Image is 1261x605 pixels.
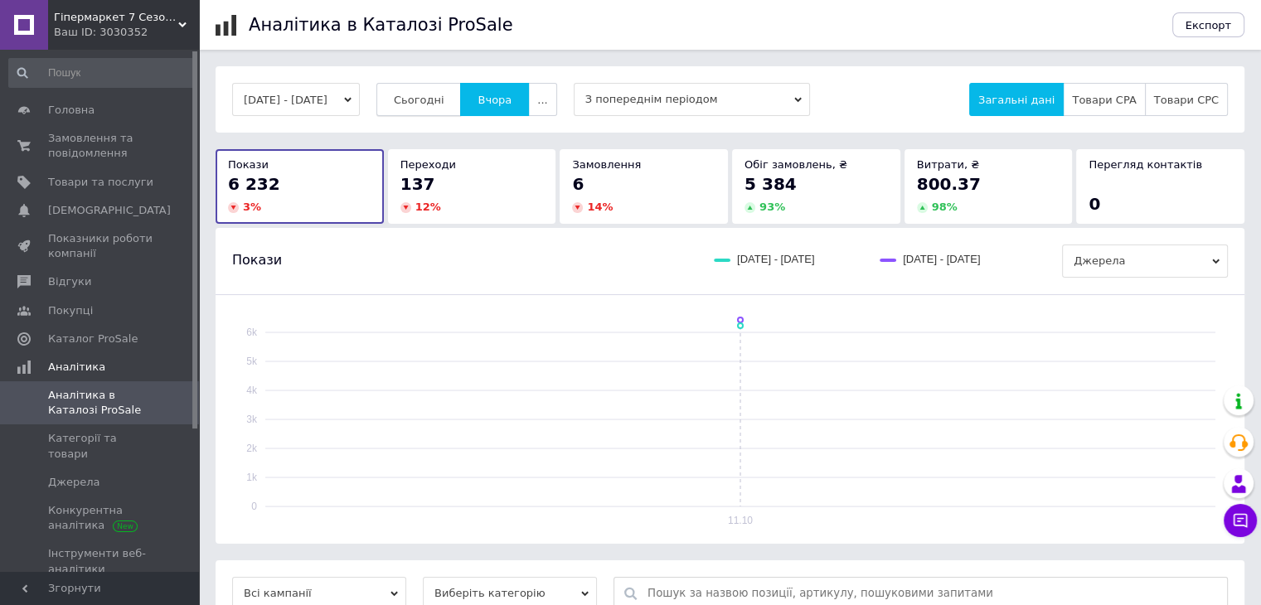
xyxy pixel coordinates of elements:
span: 98 % [932,201,958,213]
span: 14 % [587,201,613,213]
button: Експорт [1172,12,1245,37]
span: 6 [572,174,584,194]
text: 4k [246,385,258,396]
span: Аналітика [48,360,105,375]
span: Замовлення та повідомлення [48,131,153,161]
span: Експорт [1186,19,1232,31]
text: 1k [246,472,258,483]
span: Конкурентна аналітика [48,503,153,533]
span: Витрати, ₴ [917,158,980,171]
button: Товари CPA [1063,83,1145,116]
span: Джерела [1062,244,1228,278]
button: Загальні дані [969,83,1064,116]
span: Перегляд контактів [1089,158,1202,171]
button: Товари CPC [1145,83,1228,116]
text: 3k [246,414,258,425]
text: 6k [246,327,258,338]
span: Покази [232,251,282,269]
span: Показники роботи компанії [48,231,153,261]
h1: Аналітика в Каталозі ProSale [249,15,512,35]
span: Покупці [48,303,93,318]
input: Пошук [8,58,196,88]
span: Вчора [478,94,512,106]
span: Товари CPC [1154,94,1219,106]
span: 3 % [243,201,261,213]
span: Категорії та товари [48,431,153,461]
span: 93 % [759,201,785,213]
span: Аналітика в Каталозі ProSale [48,388,153,418]
button: [DATE] - [DATE] [232,83,360,116]
text: 2k [246,443,258,454]
span: 0 [1089,194,1100,214]
button: Сьогодні [376,83,462,116]
text: 11.10 [728,515,753,526]
span: Покази [228,158,269,171]
text: 5k [246,356,258,367]
button: ... [528,83,556,116]
span: Товари та послуги [48,175,153,190]
button: Чат з покупцем [1224,504,1257,537]
span: Переходи [400,158,456,171]
span: Сьогодні [394,94,444,106]
span: Обіг замовлень, ₴ [744,158,847,171]
span: Інструменти веб-аналітики [48,546,153,576]
span: 6 232 [228,174,280,194]
button: Вчора [460,83,529,116]
span: Головна [48,103,95,118]
span: 12 % [415,201,441,213]
span: Відгуки [48,274,91,289]
span: ... [537,94,547,106]
span: [DEMOGRAPHIC_DATA] [48,203,171,218]
span: Джерела [48,475,99,490]
span: 800.37 [917,174,981,194]
text: 0 [251,501,257,512]
span: З попереднім періодом [574,83,810,116]
span: 137 [400,174,435,194]
span: Загальні дані [978,94,1055,106]
div: Ваш ID: 3030352 [54,25,199,40]
span: Гіпермаркет 7 Сезонів [54,10,178,25]
span: Замовлення [572,158,641,171]
span: Товари CPA [1072,94,1136,106]
span: 5 384 [744,174,797,194]
span: Каталог ProSale [48,332,138,346]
